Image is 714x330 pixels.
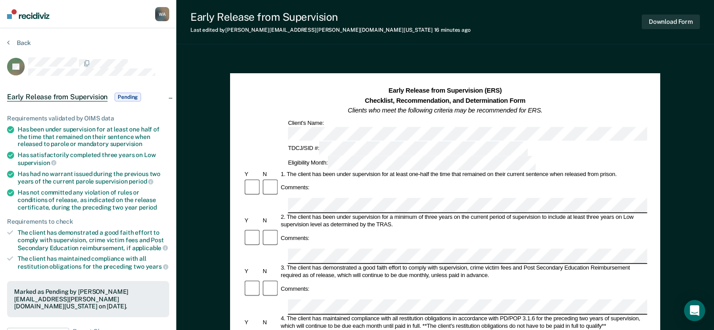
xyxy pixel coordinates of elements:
span: years [146,263,168,270]
button: Back [7,39,31,47]
span: 16 minutes ago [434,27,471,33]
div: Last edited by [PERSON_NAME][EMAIL_ADDRESS][PERSON_NAME][DOMAIN_NAME][US_STATE] [190,27,471,33]
div: Y [243,171,261,178]
div: N [261,269,279,276]
div: Y [243,319,261,326]
div: N [261,319,279,326]
div: Y [243,218,261,225]
div: N [261,171,279,178]
div: Comments: [279,286,311,293]
div: Comments: [279,235,311,242]
span: applicable [132,244,168,251]
div: Has not committed any violation of rules or conditions of release, as indicated on the release ce... [18,189,169,211]
div: Has been under supervision for at least one half of the time that remained on their sentence when... [18,126,169,148]
span: Pending [115,93,141,101]
div: Open Intercom Messenger [684,300,705,321]
div: Early Release from Supervision [190,11,471,23]
span: period [129,178,153,185]
div: Has satisfactorily completed three years on Low [18,151,169,166]
div: Comments: [279,184,311,191]
div: N [261,218,279,225]
button: WA [155,7,169,21]
span: supervision [110,140,142,147]
span: period [139,204,157,211]
div: Eligibility Month: [286,156,537,170]
div: TDCJ/SID #: [286,142,529,156]
strong: Checklist, Recommendation, and Determination Form [365,97,525,104]
div: The client has demonstrated a good faith effort to comply with supervision, crime victim fees and... [18,229,169,251]
div: Requirements to check [7,218,169,225]
div: Has had no warrant issued during the previous two years of the current parole supervision [18,170,169,185]
div: W A [155,7,169,21]
button: Download Form [642,15,700,29]
img: Recidiviz [7,9,49,19]
div: Requirements validated by OIMS data [7,115,169,122]
strong: Early Release from Supervision (ERS) [389,87,502,94]
span: supervision [18,159,56,166]
div: 1. The client has been under supervision for at least one-half the time that remained on their cu... [279,171,647,178]
div: 3. The client has demonstrated a good faith effort to comply with supervision, crime victim fees ... [279,265,647,280]
em: Clients who meet the following criteria may be recommended for ERS. [348,107,543,114]
div: The client has maintained compliance with all restitution obligations for the preceding two [18,255,169,270]
div: 2. The client has been under supervision for a minimum of three years on the current period of su... [279,214,647,229]
span: Early Release from Supervision [7,93,108,101]
div: Marked as Pending by [PERSON_NAME][EMAIL_ADDRESS][PERSON_NAME][DOMAIN_NAME][US_STATE] on [DATE]. [14,288,162,310]
div: 4. The client has maintained compliance with all restitution obligations in accordance with PD/PO... [279,315,647,330]
div: Y [243,269,261,276]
